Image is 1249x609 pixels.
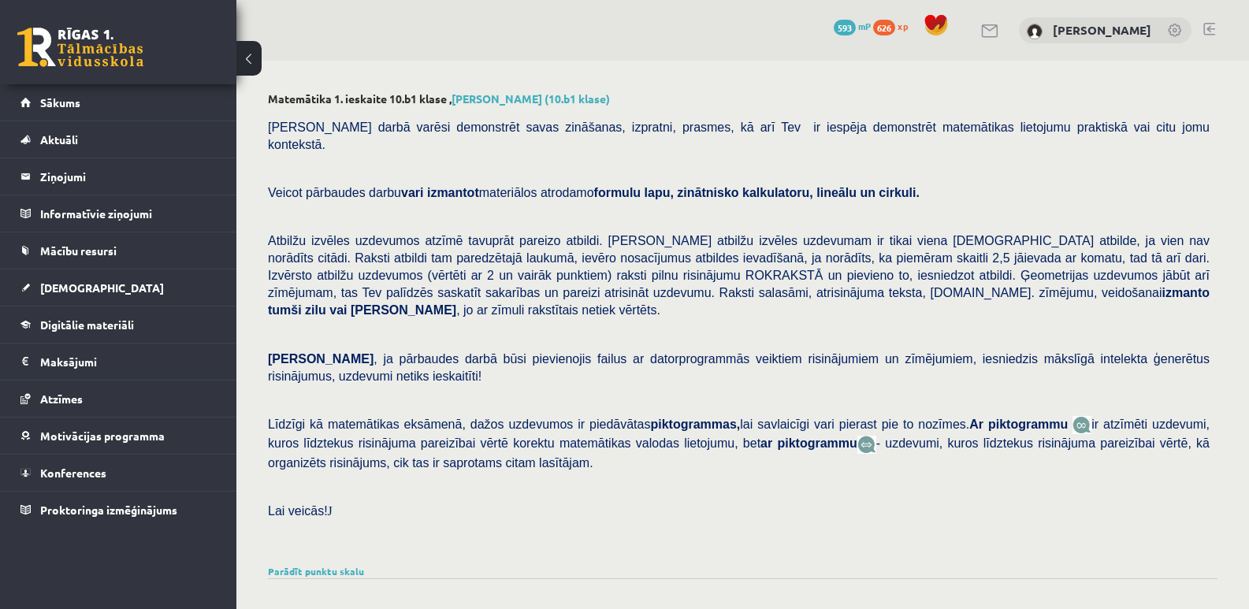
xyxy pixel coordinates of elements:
img: JfuEzvunn4EvwAAAAASUVORK5CYII= [1072,416,1091,434]
img: Amālija Gabrene [1027,24,1043,39]
b: Ar piktogrammu [969,418,1068,431]
span: Lai veicās! [268,504,328,518]
b: ar piktogrammu [760,436,857,450]
span: Aktuāli [40,132,78,147]
a: Maksājumi [20,343,217,380]
span: Atbilžu izvēles uzdevumos atzīmē tavuprāt pareizo atbildi. [PERSON_NAME] atbilžu izvēles uzdevuma... [268,234,1210,317]
a: 593 mP [834,20,871,32]
a: Mācību resursi [20,232,217,269]
b: piktogrammas, [650,418,740,431]
a: [PERSON_NAME] (10.b1 klase) [452,91,610,106]
a: [PERSON_NAME] [1053,22,1151,38]
span: [PERSON_NAME] darbā varēsi demonstrēt savas zināšanas, izpratni, prasmes, kā arī Tev ir iespēja d... [268,121,1210,151]
span: Digitālie materiāli [40,317,134,332]
span: [PERSON_NAME] [268,352,374,366]
a: Motivācijas programma [20,418,217,454]
span: Proktoringa izmēģinājums [40,503,177,517]
img: wKvN42sLe3LLwAAAABJRU5ErkJggg== [857,436,876,454]
a: Rīgas 1. Tālmācības vidusskola [17,28,143,67]
b: tumši zilu vai [PERSON_NAME] [268,303,456,317]
span: [DEMOGRAPHIC_DATA] [40,280,164,295]
legend: Ziņojumi [40,158,217,195]
span: 626 [873,20,895,35]
span: Veicot pārbaudes darbu materiālos atrodamo [268,186,920,199]
a: Proktoringa izmēģinājums [20,492,217,528]
a: [DEMOGRAPHIC_DATA] [20,269,217,306]
span: Motivācijas programma [40,429,165,443]
a: Parādīt punktu skalu [268,565,364,577]
a: 626 xp [873,20,916,32]
a: Sākums [20,84,217,121]
span: mP [858,20,871,32]
b: izmanto [1162,286,1210,299]
a: Informatīvie ziņojumi [20,195,217,232]
span: Atzīmes [40,392,83,406]
legend: Maksājumi [40,343,217,380]
span: xp [898,20,908,32]
h2: Matemātika 1. ieskaite 10.b1 klase , [268,92,1217,106]
legend: Informatīvie ziņojumi [40,195,217,232]
a: Ziņojumi [20,158,217,195]
span: , ja pārbaudes darbā būsi pievienojis failus ar datorprogrammās veiktiem risinājumiem un zīmējumi... [268,352,1210,383]
b: formulu lapu, zinātnisko kalkulatoru, lineālu un cirkuli. [594,186,920,199]
a: Aktuāli [20,121,217,158]
a: Digitālie materiāli [20,306,217,343]
span: - uzdevumi, kuros līdztekus risinājuma pareizībai vērtē, kā organizēts risinājums, cik tas ir sap... [268,436,1210,469]
span: J [328,504,333,518]
span: Mācību resursi [40,243,117,258]
span: Līdzīgi kā matemātikas eksāmenā, dažos uzdevumos ir piedāvātas lai savlaicīgi vari pierast pie to... [268,418,1072,431]
a: Atzīmes [20,381,217,417]
span: 593 [834,20,856,35]
span: Sākums [40,95,80,110]
b: vari izmantot [401,186,479,199]
span: Konferences [40,466,106,480]
a: Konferences [20,455,217,491]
